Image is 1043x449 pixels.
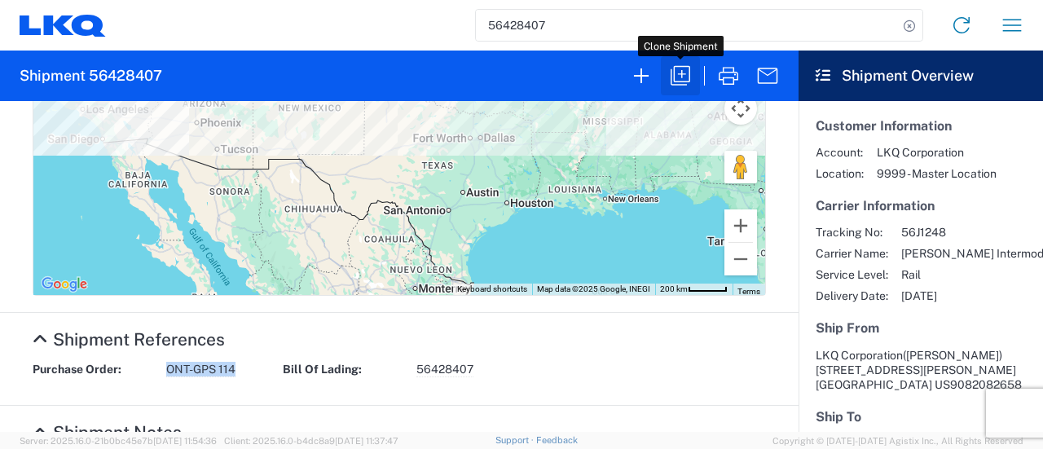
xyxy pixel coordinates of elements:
[20,66,162,86] h2: Shipment 56428407
[799,51,1043,101] header: Shipment Overview
[33,329,225,350] a: Hide Details
[224,436,398,446] span: Client: 2025.16.0-b4dc8a9
[816,320,1026,336] h5: Ship From
[660,284,688,293] span: 200 km
[737,287,760,296] a: Terms
[816,198,1026,213] h5: Carrier Information
[816,166,864,181] span: Location:
[20,436,217,446] span: Server: 2025.16.0-21b0bc45e7b
[724,151,757,183] button: Drag Pegman onto the map to open Street View
[724,92,757,125] button: Map camera controls
[816,267,888,282] span: Service Level:
[950,378,1022,391] span: 9082082658
[877,166,997,181] span: 9999 - Master Location
[877,145,997,160] span: LKQ Corporation
[655,284,733,295] button: Map Scale: 200 km per 45 pixels
[37,274,91,295] a: Open this area in Google Maps (opens a new window)
[283,362,405,377] strong: Bill Of Lading:
[335,436,398,446] span: [DATE] 11:37:47
[724,209,757,242] button: Zoom in
[772,434,1023,448] span: Copyright © [DATE]-[DATE] Agistix Inc., All Rights Reserved
[816,246,888,261] span: Carrier Name:
[536,435,578,445] a: Feedback
[416,362,473,377] span: 56428407
[903,349,1002,362] span: ([PERSON_NAME])
[166,362,235,377] span: ONT-GPS 114
[33,422,182,442] a: Hide Details
[495,435,536,445] a: Support
[457,284,527,295] button: Keyboard shortcuts
[816,363,1016,376] span: [STREET_ADDRESS][PERSON_NAME]
[37,274,91,295] img: Google
[816,288,888,303] span: Delivery Date:
[816,348,1026,392] address: [GEOGRAPHIC_DATA] US
[816,118,1026,134] h5: Customer Information
[816,409,1026,425] h5: Ship To
[476,10,898,41] input: Shipment, tracking or reference number
[33,362,155,377] strong: Purchase Order:
[816,349,903,362] span: LKQ Corporation
[153,436,217,446] span: [DATE] 11:54:36
[724,243,757,275] button: Zoom out
[816,225,888,240] span: Tracking No:
[537,284,650,293] span: Map data ©2025 Google, INEGI
[816,145,864,160] span: Account:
